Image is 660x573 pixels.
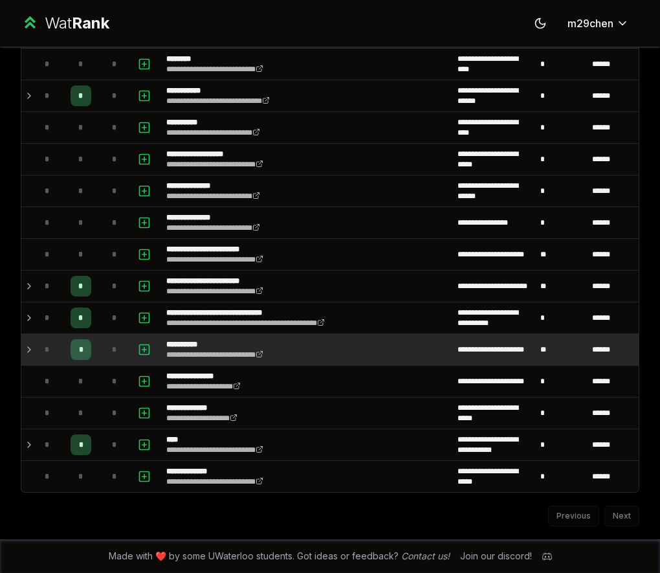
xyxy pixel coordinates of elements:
div: Wat [45,13,109,34]
a: Contact us! [401,550,450,561]
a: WatRank [21,13,109,34]
div: Join our discord! [460,550,532,563]
span: m29chen [567,16,613,31]
button: m29chen [557,12,639,35]
span: Made with ❤️ by some UWaterloo students. Got ideas or feedback? [109,550,450,563]
span: Rank [72,14,109,32]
